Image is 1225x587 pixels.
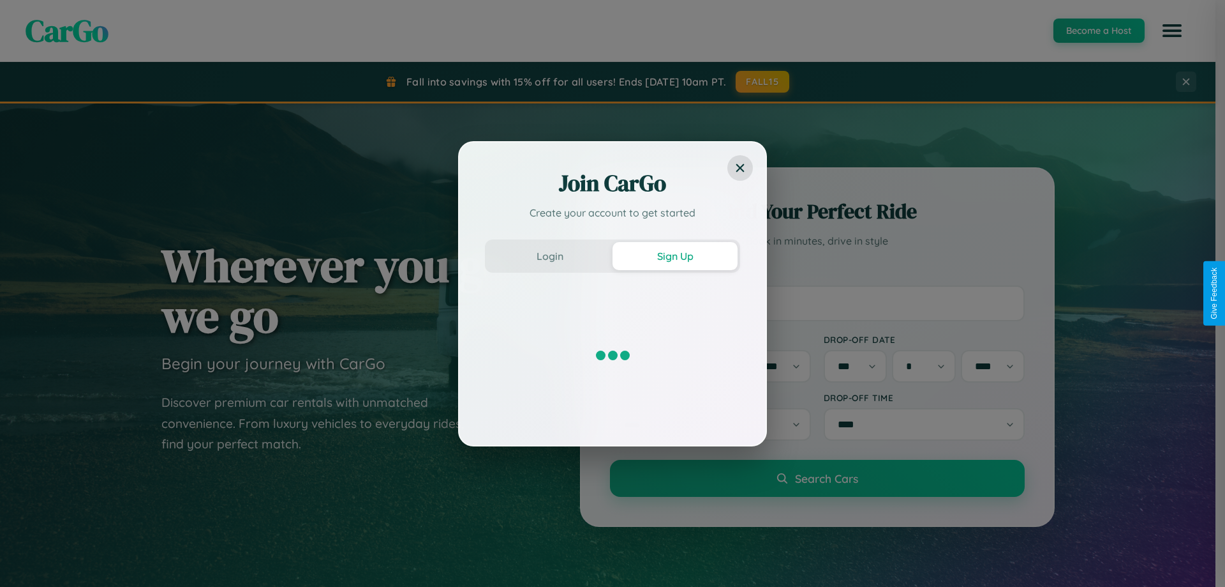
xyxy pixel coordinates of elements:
button: Login [487,242,612,270]
h2: Join CarGo [485,168,740,199]
div: Give Feedback [1210,268,1219,319]
iframe: Intercom live chat [13,544,43,574]
p: Create your account to get started [485,205,740,220]
button: Sign Up [612,242,738,270]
